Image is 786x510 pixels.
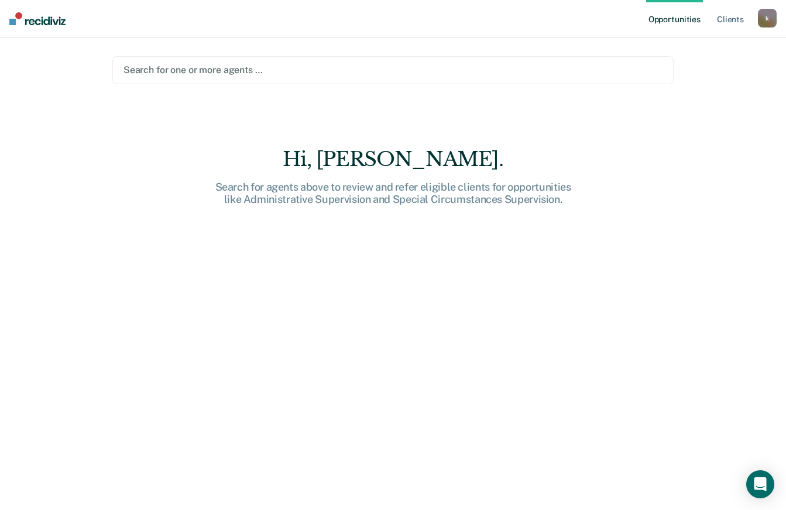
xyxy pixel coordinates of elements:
[746,470,774,498] div: Open Intercom Messenger
[758,9,777,27] button: k
[206,147,581,171] div: Hi, [PERSON_NAME].
[206,181,581,206] div: Search for agents above to review and refer eligible clients for opportunities like Administrativ...
[9,12,66,25] img: Recidiviz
